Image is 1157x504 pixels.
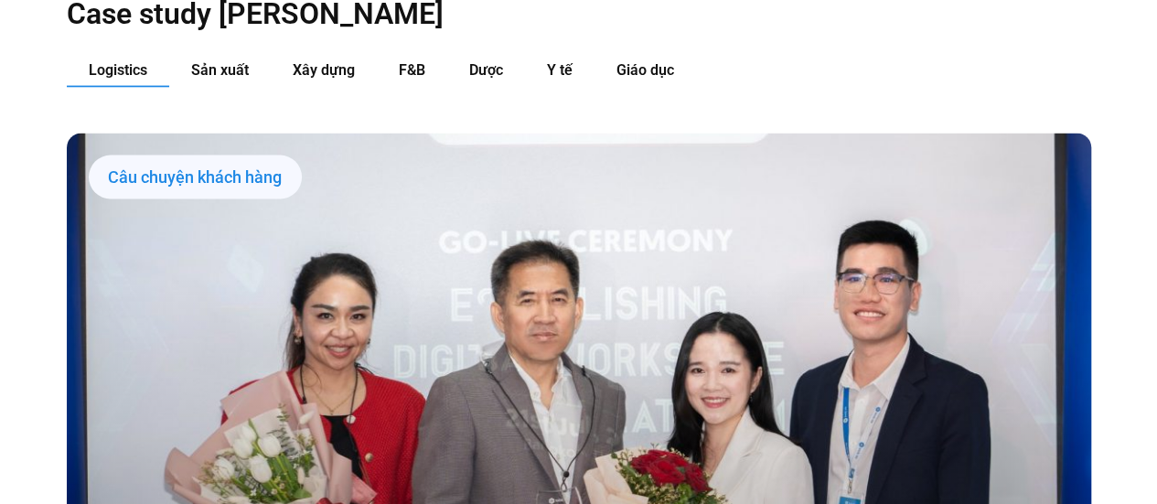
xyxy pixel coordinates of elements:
span: Sản xuất [191,61,249,79]
span: Giáo dục [616,61,674,79]
span: Logistics [89,61,147,79]
span: F&B [399,61,425,79]
span: Xây dựng [293,61,355,79]
div: Câu chuyện khách hàng [89,155,302,199]
span: Y tế [547,61,573,79]
span: Dược [469,61,503,79]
